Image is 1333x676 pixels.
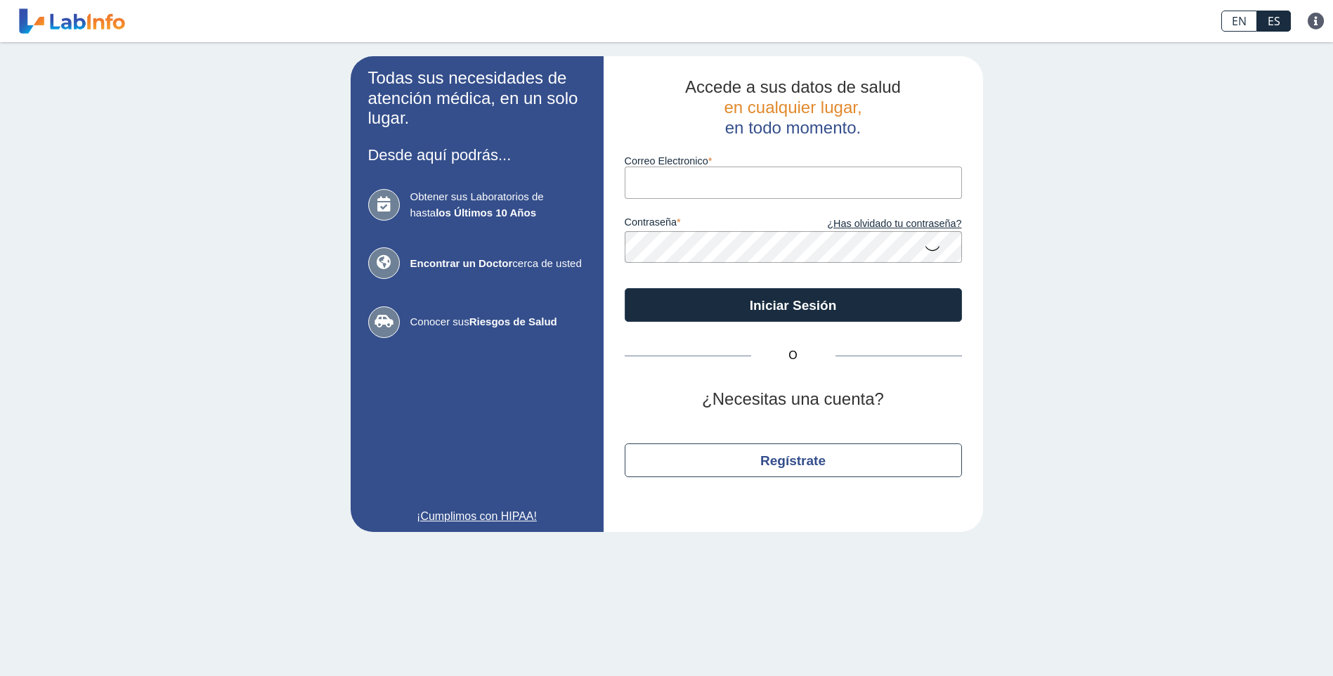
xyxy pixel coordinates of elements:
b: los Últimos 10 Años [436,207,536,219]
button: Iniciar Sesión [625,288,962,322]
h3: Desde aquí podrás... [368,146,586,164]
span: O [751,347,835,364]
a: ¡Cumplimos con HIPAA! [368,508,586,525]
button: Regístrate [625,443,962,477]
a: EN [1221,11,1257,32]
span: cerca de usted [410,256,586,272]
h2: ¿Necesitas una cuenta? [625,389,962,410]
span: en todo momento. [725,118,861,137]
label: contraseña [625,216,793,232]
span: Conocer sus [410,314,586,330]
h2: Todas sus necesidades de atención médica, en un solo lugar. [368,68,586,129]
span: en cualquier lugar, [724,98,861,117]
b: Encontrar un Doctor [410,257,513,269]
label: Correo Electronico [625,155,962,167]
span: Obtener sus Laboratorios de hasta [410,189,586,221]
span: Accede a sus datos de salud [685,77,901,96]
b: Riesgos de Salud [469,316,557,327]
a: ¿Has olvidado tu contraseña? [793,216,962,232]
a: ES [1257,11,1291,32]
